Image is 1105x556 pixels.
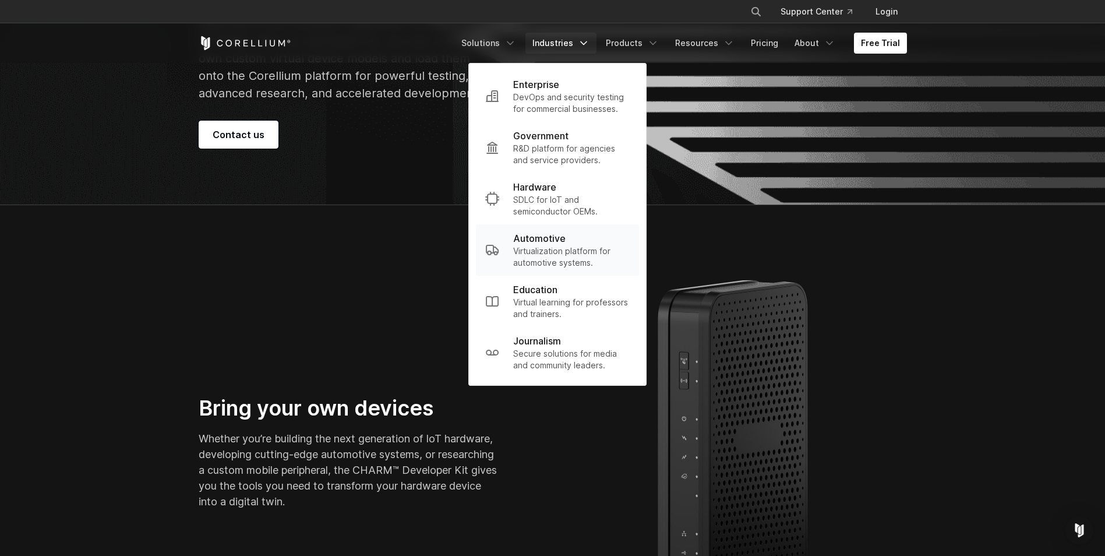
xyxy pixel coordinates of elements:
[744,33,785,54] a: Pricing
[513,297,630,320] p: Virtual learning for professors and trainers.
[213,128,264,142] span: Contact us
[736,1,907,22] div: Navigation Menu
[476,122,639,173] a: Government R&D platform for agencies and service providers.
[513,78,559,92] p: Enterprise
[854,33,907,54] a: Free Trial
[513,245,630,269] p: Virtualization platform for automotive systems.
[599,33,666,54] a: Products
[513,348,630,371] p: Secure solutions for media and community leaders.
[513,129,569,143] p: Government
[199,431,497,509] p: Whether you’re building the next generation of IoT hardware, developing cutting-edge automotive s...
[513,334,561,348] p: Journalism
[476,327,639,378] a: Journalism Secure solutions for media and community leaders.
[788,33,842,54] a: About
[513,231,566,245] p: Automotive
[513,180,556,194] p: Hardware
[746,1,767,22] button: Search
[525,33,596,54] a: Industries
[454,33,523,54] a: Solutions
[199,395,497,421] h3: Bring your own devices
[513,194,630,217] p: SDLC for IoT and semiconductor OEMs.
[476,173,639,224] a: Hardware SDLC for IoT and semiconductor OEMs.
[476,276,639,327] a: Education Virtual learning for professors and trainers.
[771,1,862,22] a: Support Center
[199,36,291,50] a: Corellium Home
[476,71,639,122] a: Enterprise DevOps and security testing for commercial businesses.
[513,283,557,297] p: Education
[668,33,742,54] a: Resources
[513,143,630,166] p: R&D platform for agencies and service providers.
[513,92,630,115] p: DevOps and security testing for commercial businesses.
[1065,516,1093,544] div: Open Intercom Messenger
[199,121,278,149] a: Contact us
[454,33,907,54] div: Navigation Menu
[866,1,907,22] a: Login
[476,224,639,276] a: Automotive Virtualization platform for automotive systems.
